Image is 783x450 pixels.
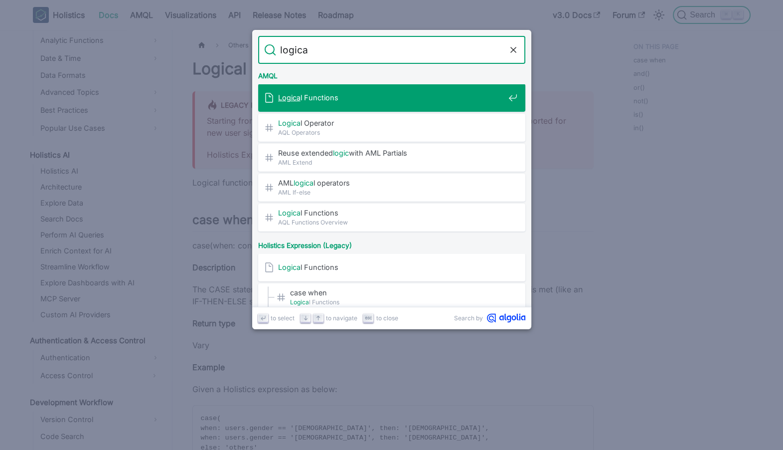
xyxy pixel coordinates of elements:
mark: Logica [278,209,301,217]
span: to navigate [326,313,357,323]
a: Logical Functions [258,84,525,112]
mark: logica [294,179,313,187]
a: Reuse extendedlogicwith AML Partials​AML Extend [258,144,525,172]
span: AML l operators​ [278,178,504,188]
mark: Logica [278,119,301,127]
svg: Algolia [487,313,525,323]
span: l Functions [290,297,504,307]
span: AML If-else [278,188,504,197]
a: AMLlogical operators​AML If-else [258,174,525,202]
button: Clear the query [507,44,519,56]
a: Logical Functions [258,253,525,281]
a: Search byAlgolia [454,313,525,323]
span: AML Extend [278,158,504,167]
mark: logic [333,149,349,157]
a: case when​Logical Functions [258,283,525,311]
mark: Logica [290,298,309,306]
svg: Enter key [259,314,267,322]
a: Logical Operator​AQL Operators [258,114,525,142]
span: l Operator​ [278,118,504,128]
span: l Functions [278,93,504,102]
svg: Arrow down [302,314,310,322]
span: l Functions​ [278,208,504,218]
input: Search docs [276,36,507,64]
mark: Logica [278,93,301,102]
div: AMQL [256,64,527,84]
span: AQL Operators [278,128,504,137]
span: to select [271,313,295,323]
span: Search by [454,313,483,323]
svg: Escape key [365,314,372,322]
span: l Functions [278,262,504,272]
div: Holistics Expression (Legacy) [256,233,527,253]
svg: Arrow up [314,314,322,322]
span: AQL Functions Overview [278,218,504,227]
span: to close [376,313,398,323]
span: Reuse extended with AML Partials​ [278,148,504,158]
a: Logical Functions​AQL Functions Overview [258,204,525,231]
mark: Logica [278,263,301,271]
span: case when​ [290,288,504,297]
